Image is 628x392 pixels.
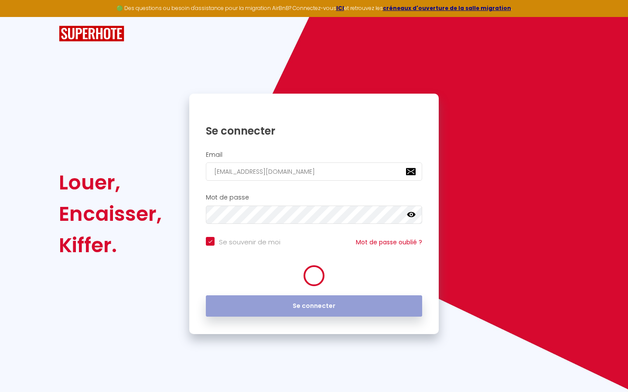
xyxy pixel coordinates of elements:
div: Encaisser, [59,198,162,230]
button: Se connecter [206,295,422,317]
div: Kiffer. [59,230,162,261]
a: créneaux d'ouverture de la salle migration [383,4,511,12]
input: Ton Email [206,162,422,181]
a: ICI [336,4,344,12]
div: Louer, [59,167,162,198]
a: Mot de passe oublié ? [356,238,422,247]
button: Ouvrir le widget de chat LiveChat [7,3,33,30]
img: SuperHote logo [59,26,124,42]
h1: Se connecter [206,124,422,138]
h2: Mot de passe [206,194,422,201]
h2: Email [206,151,422,159]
